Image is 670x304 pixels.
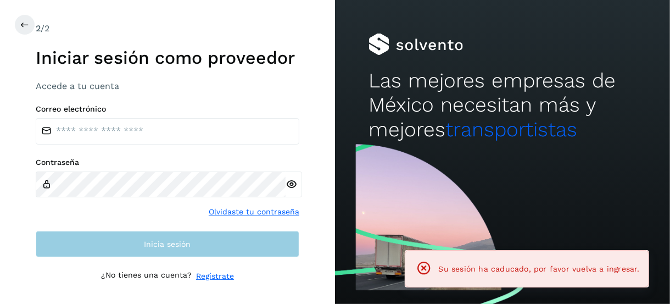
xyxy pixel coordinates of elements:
h3: Accede a tu cuenta [36,81,299,91]
span: Inicia sesión [144,240,191,248]
h1: Iniciar sesión como proveedor [36,47,299,68]
a: Regístrate [196,270,234,282]
p: ¿No tienes una cuenta? [101,270,192,282]
span: Su sesión ha caducado, por favor vuelva a ingresar. [439,264,640,273]
span: transportistas [445,118,577,141]
label: Contraseña [36,158,299,167]
h2: Las mejores empresas de México necesitan más y mejores [369,69,637,142]
label: Correo electrónico [36,104,299,114]
button: Inicia sesión [36,231,299,257]
a: Olvidaste tu contraseña [209,206,299,218]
